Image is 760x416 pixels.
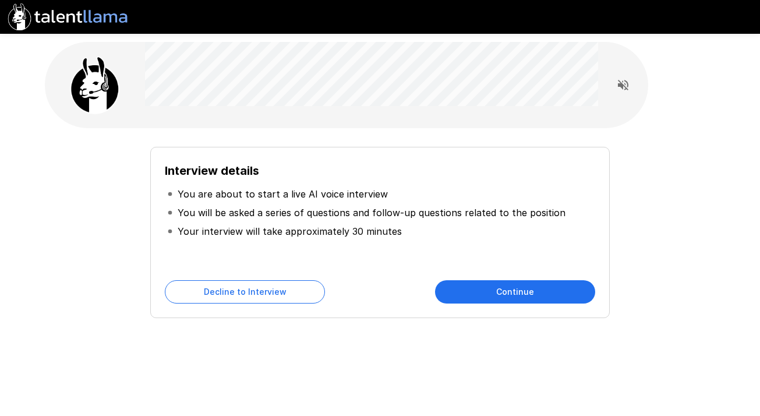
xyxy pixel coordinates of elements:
button: Continue [435,280,595,304]
p: You will be asked a series of questions and follow-up questions related to the position [178,206,565,220]
b: Interview details [165,164,259,178]
p: You are about to start a live AI voice interview [178,187,388,201]
p: Your interview will take approximately 30 minutes [178,224,402,238]
img: llama_clean.png [66,56,124,114]
button: Read questions aloud [611,73,635,97]
button: Decline to Interview [165,280,325,304]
